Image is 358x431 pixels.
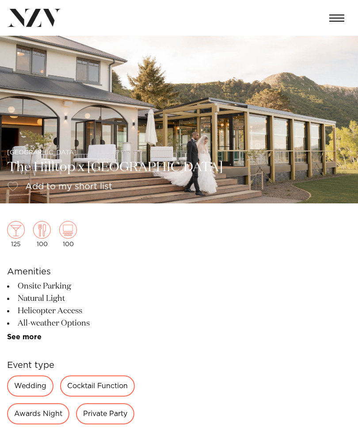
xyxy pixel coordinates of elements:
div: Wedding [7,375,53,397]
img: theatre.png [59,221,77,239]
img: cocktail.png [7,221,25,239]
img: nzv-logo.png [7,9,61,27]
div: Private Party [76,403,134,424]
img: dining.png [33,221,51,239]
div: 125 [7,221,25,247]
div: 100 [59,221,77,247]
h6: Amenities [7,265,151,278]
div: Cocktail Function [60,375,135,397]
div: 100 [33,221,51,247]
li: All-weather Options [7,317,151,330]
h6: Event type [7,359,151,372]
li: Natural Light [7,292,151,305]
li: Helicopter Access [7,305,151,317]
li: Onsite Parking [7,280,151,292]
div: Awards Night [7,403,69,424]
